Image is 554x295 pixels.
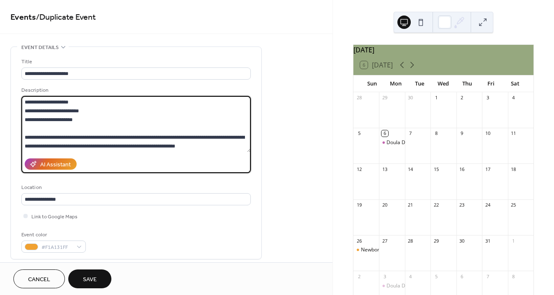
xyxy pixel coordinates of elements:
div: 28 [407,238,414,244]
div: Doula Discovery Night [387,139,438,146]
div: Location [21,183,249,192]
div: Doula Discovery Night [379,282,405,290]
div: 26 [356,238,362,244]
div: 16 [459,166,465,172]
div: 17 [484,166,491,172]
div: Fri [479,75,503,92]
span: Cancel [28,275,50,284]
div: [DATE] [353,45,533,55]
div: 29 [433,238,439,244]
div: 27 [381,238,388,244]
div: AI Assistant [40,160,71,169]
button: Cancel [13,269,65,288]
div: 19 [356,202,362,208]
div: 1 [510,238,517,244]
div: 6 [381,130,388,137]
div: 30 [407,95,414,101]
div: Sat [503,75,527,92]
div: 23 [459,202,465,208]
div: 21 [407,202,414,208]
div: 14 [407,166,414,172]
div: 18 [510,166,517,172]
div: Newborn Basics Workshop [361,246,423,254]
span: Event details [21,43,59,52]
div: 15 [433,166,439,172]
div: Thu [455,75,479,92]
div: 3 [381,273,388,279]
div: Sun [360,75,384,92]
div: Doula Discovery Night [387,282,438,290]
div: Title [21,57,249,66]
div: 1 [433,95,439,101]
div: 7 [407,130,414,137]
div: Mon [384,75,408,92]
div: 24 [484,202,491,208]
div: 4 [407,273,414,279]
div: 3 [484,95,491,101]
div: 28 [356,95,362,101]
div: 4 [510,95,517,101]
span: Save [83,275,97,284]
div: 5 [433,273,439,279]
div: 12 [356,166,362,172]
span: #F1A131FF [41,243,72,252]
div: 9 [459,130,465,137]
div: 31 [484,238,491,244]
button: Save [68,269,111,288]
div: 11 [510,130,517,137]
div: 8 [433,130,439,137]
a: Events [10,9,36,26]
div: 13 [381,166,388,172]
span: Link to Google Maps [31,212,77,221]
div: 5 [356,130,362,137]
span: / Duplicate Event [36,9,96,26]
div: Doula Discovery Night [379,139,405,146]
button: AI Assistant [25,158,77,170]
div: 22 [433,202,439,208]
div: 2 [356,273,362,279]
div: 30 [459,238,465,244]
div: Description [21,86,249,95]
div: Tue [408,75,432,92]
div: 2 [459,95,465,101]
div: 20 [381,202,388,208]
div: 29 [381,95,388,101]
div: 7 [484,273,491,279]
div: 10 [484,130,491,137]
div: 6 [459,273,465,279]
div: 25 [510,202,517,208]
div: Newborn Basics Workshop [353,246,379,254]
div: Event color [21,230,84,239]
div: Wed [431,75,455,92]
div: 8 [510,273,517,279]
